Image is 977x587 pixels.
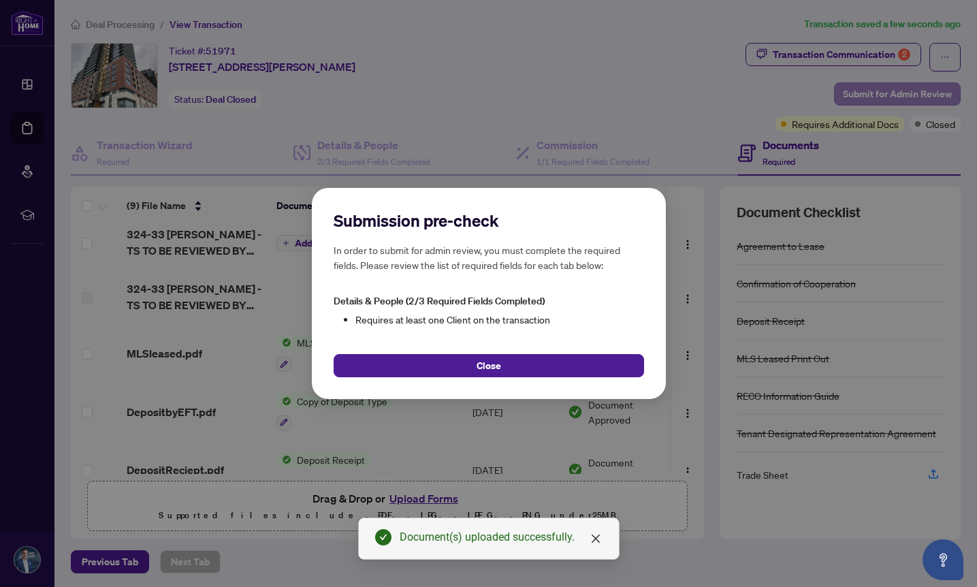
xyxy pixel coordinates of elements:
[375,529,391,545] span: check-circle
[334,354,644,377] button: Close
[923,539,963,580] button: Open asap
[334,242,644,272] h5: In order to submit for admin review, you must complete the required fields. Please review the lis...
[355,312,644,327] li: Requires at least one Client on the transaction
[334,295,545,307] span: Details & People (2/3 Required Fields Completed)
[590,533,601,544] span: close
[400,529,603,545] div: Document(s) uploaded successfully.
[588,531,603,546] a: Close
[334,210,644,232] h2: Submission pre-check
[477,355,501,377] span: Close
